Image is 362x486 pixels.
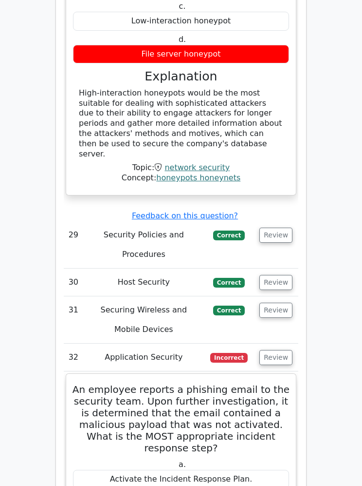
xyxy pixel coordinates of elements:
[64,296,83,344] td: 31
[72,384,290,454] h5: An employee reports a phishing email to the security team. Upon further investigation, it is dete...
[73,173,289,183] div: Concept:
[83,221,204,269] td: Security Policies and Procedures
[259,350,292,365] button: Review
[213,278,245,288] span: Correct
[64,344,83,371] td: 32
[83,296,204,344] td: Securing Wireless and Mobile Devices
[259,228,292,243] button: Review
[164,163,230,172] a: network security
[213,231,245,240] span: Correct
[73,163,289,173] div: Topic:
[83,344,204,371] td: Application Security
[64,221,83,269] td: 29
[259,275,292,290] button: Review
[213,306,245,315] span: Correct
[259,303,292,318] button: Review
[132,211,238,220] a: Feedback on this question?
[73,45,289,64] div: File server honeypot
[73,12,289,31] div: Low-interaction honeypot
[156,173,240,182] a: honeypots honeynets
[83,269,204,296] td: Host Security
[179,1,186,11] span: c.
[79,69,283,84] h3: Explanation
[179,460,186,469] span: a.
[179,35,186,44] span: d.
[64,269,83,296] td: 30
[210,353,248,363] span: Incorrect
[79,88,283,159] div: High-interaction honeypots would be the most suitable for dealing with sophisticated attackers du...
